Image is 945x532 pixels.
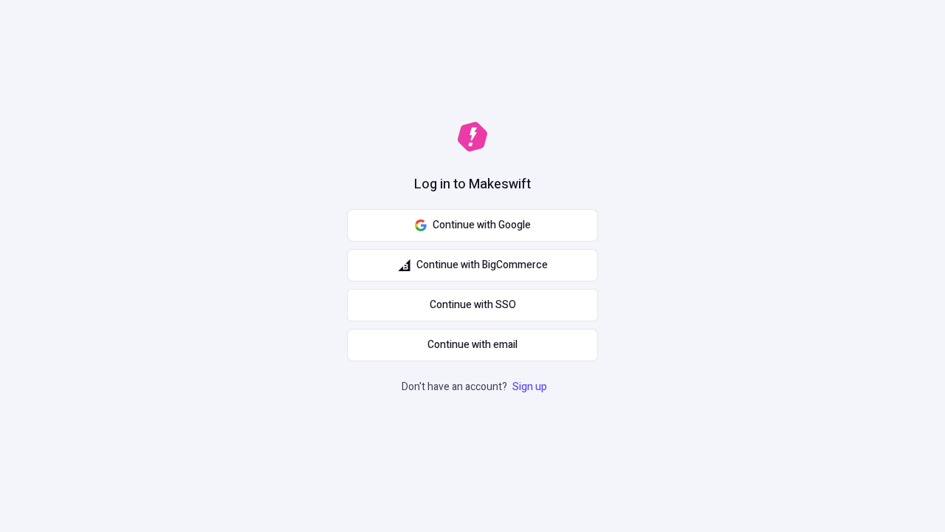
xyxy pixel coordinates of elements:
button: Continue with email [347,329,598,361]
a: Continue with SSO [347,289,598,321]
button: Continue with Google [347,209,598,242]
a: Sign up [509,379,550,395]
span: Continue with Google [433,217,531,233]
button: Continue with BigCommerce [347,249,598,282]
h1: Log in to Makeswift [414,175,531,194]
span: Continue with email [427,337,518,353]
span: Continue with BigCommerce [416,257,548,273]
p: Don't have an account? [402,379,550,395]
